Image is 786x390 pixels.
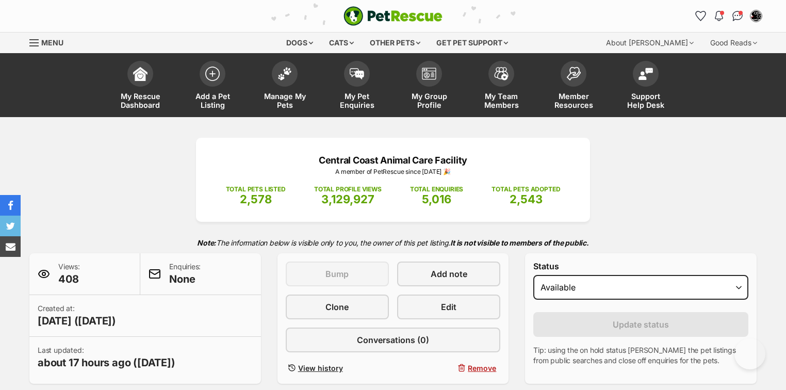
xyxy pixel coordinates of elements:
[343,6,443,26] a: PetRescue
[406,92,452,109] span: My Group Profile
[429,32,515,53] div: Get pet support
[610,56,682,117] a: Support Help Desk
[104,56,176,117] a: My Rescue Dashboard
[211,153,575,167] p: Central Coast Animal Care Facility
[599,32,701,53] div: About [PERSON_NAME]
[133,67,148,81] img: dashboard-icon-eb2f2d2d3e046f16d808141f083e7271f6b2e854fb5c12c21221c1fb7104beca.svg
[298,363,343,373] span: View history
[334,92,380,109] span: My Pet Enquiries
[38,345,175,370] p: Last updated:
[533,262,748,271] label: Status
[38,355,175,370] span: about 17 hours ago ([DATE])
[732,11,743,21] img: chat-41dd97257d64d25036548639549fe6c8038ab92f7586957e7f3b1b290dea8141.svg
[623,92,669,109] span: Support Help Desk
[537,56,610,117] a: Member Resources
[478,92,525,109] span: My Team Members
[703,32,764,53] div: Good Reads
[729,8,746,24] a: Conversations
[711,8,727,24] button: Notifications
[41,38,63,47] span: Menu
[211,167,575,176] p: A member of PetRescue since [DATE] 🎉
[492,185,560,194] p: TOTAL PETS ADOPTED
[286,262,389,286] button: Bump
[692,8,709,24] a: Favourites
[350,68,364,79] img: pet-enquiries-icon-7e3ad2cf08bfb03b45e93fb7055b45f3efa6380592205ae92323e6603595dc1f.svg
[494,67,509,80] img: team-members-icon-5396bd8760b3fe7c0b43da4ab00e1e3bb1a5d9ba89233759b79545d2d3fc5d0d.svg
[321,56,393,117] a: My Pet Enquiries
[343,6,443,26] img: logo-e224e6f780fb5917bec1dbf3a21bbac754714ae5b6737aabdf751b685950b380.svg
[397,262,500,286] a: Add note
[393,56,465,117] a: My Group Profile
[286,328,501,352] a: Conversations (0)
[117,92,163,109] span: My Rescue Dashboard
[321,192,374,206] span: 3,129,927
[363,32,428,53] div: Other pets
[441,301,456,313] span: Edit
[314,185,382,194] p: TOTAL PROFILE VIEWS
[638,68,653,80] img: help-desk-icon-fdf02630f3aa405de69fd3d07c3f3aa587a6932b1a1747fa1d2bba05be0121f9.svg
[205,67,220,81] img: add-pet-listing-icon-0afa8454b4691262ce3f59096e99ab1cd57d4a30225e0717b998d2c9b9846f56.svg
[325,268,349,280] span: Bump
[169,272,201,286] span: None
[397,295,500,319] a: Edit
[29,232,757,253] p: The information below is visible only to you, the owner of this pet listing.
[533,345,748,366] p: Tip: using the on hold status [PERSON_NAME] the pet listings from public searches and close off e...
[197,238,216,247] strong: Note:
[734,338,765,369] iframe: Help Scout Beacon - Open
[29,32,71,51] a: Menu
[510,192,543,206] span: 2,543
[279,32,320,53] div: Dogs
[249,56,321,117] a: Manage My Pets
[748,8,764,24] button: My account
[465,56,537,117] a: My Team Members
[325,301,349,313] span: Clone
[176,56,249,117] a: Add a Pet Listing
[468,363,496,373] span: Remove
[286,295,389,319] a: Clone
[58,262,80,286] p: Views:
[613,318,669,331] span: Update status
[286,361,389,376] a: View history
[226,185,286,194] p: TOTAL PETS LISTED
[450,238,589,247] strong: It is not visible to members of the public.
[431,268,467,280] span: Add note
[397,361,500,376] button: Remove
[277,67,292,80] img: manage-my-pets-icon-02211641906a0b7f246fdf0571729dbe1e7629f14944591b6c1af311fb30b64b.svg
[533,312,748,337] button: Update status
[322,32,361,53] div: Cats
[422,192,451,206] span: 5,016
[751,11,761,21] img: Deanna Walton profile pic
[410,185,463,194] p: TOTAL ENQUIRIES
[38,314,116,328] span: [DATE] ([DATE])
[357,334,429,346] span: Conversations (0)
[715,11,723,21] img: notifications-46538b983faf8c2785f20acdc204bb7945ddae34d4c08c2a6579f10ce5e182be.svg
[38,303,116,328] p: Created at:
[169,262,201,286] p: Enquiries:
[240,192,272,206] span: 2,578
[261,92,308,109] span: Manage My Pets
[566,67,581,80] img: member-resources-icon-8e73f808a243e03378d46382f2149f9095a855e16c252ad45f914b54edf8863c.svg
[58,272,80,286] span: 408
[692,8,764,24] ul: Account quick links
[189,92,236,109] span: Add a Pet Listing
[422,68,436,80] img: group-profile-icon-3fa3cf56718a62981997c0bc7e787c4b2cf8bcc04b72c1350f741eb67cf2f40e.svg
[550,92,597,109] span: Member Resources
